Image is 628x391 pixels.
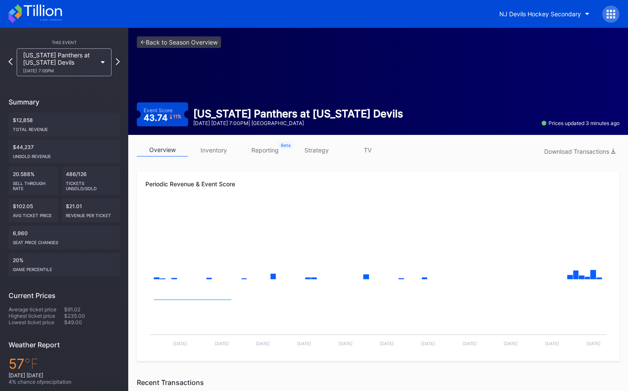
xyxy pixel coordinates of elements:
[540,146,619,157] button: Download Transactions
[137,378,619,387] div: Recent Transactions
[144,107,173,113] div: Event Score
[256,341,270,346] text: [DATE]
[66,177,116,191] div: Tickets Unsold/Sold
[9,167,58,195] div: 20.588%
[62,199,120,222] div: $21.01
[145,203,611,288] svg: Chart title
[13,177,54,191] div: Sell Through Rate
[23,51,97,73] div: [US_STATE] Panthers at [US_STATE] Devils
[9,40,120,45] div: This Event
[463,341,477,346] text: [DATE]
[9,372,120,379] div: [DATE] [DATE]
[13,236,115,245] div: seat price changes
[193,107,403,120] div: [US_STATE] Panthers at [US_STATE] Devils
[504,341,518,346] text: [DATE]
[173,114,181,119] div: 11 %
[297,341,311,346] text: [DATE]
[24,355,38,372] span: ℉
[173,341,187,346] text: [DATE]
[9,199,58,222] div: $102.05
[9,253,120,276] div: 20%
[64,306,120,313] div: $91.02
[137,36,221,48] a: <-Back to Season Overview
[9,340,120,349] div: Weather Report
[13,209,54,218] div: Avg ticket price
[542,120,619,126] div: Prices updated 3 minutes ago
[587,341,601,346] text: [DATE]
[9,319,64,325] div: Lowest ticket price
[64,313,120,319] div: $235.00
[64,319,120,325] div: $49.00
[9,379,120,385] div: 4 % chance of precipitation
[13,263,115,272] div: Game percentile
[23,68,97,73] div: [DATE] 7:00PM
[239,143,291,157] a: reporting
[9,226,120,249] div: 6,960
[339,341,353,346] text: [DATE]
[13,150,115,159] div: Unsold Revenue
[9,313,64,319] div: Highest ticket price
[9,355,120,372] div: 57
[62,167,120,195] div: 486/126
[215,341,229,346] text: [DATE]
[499,10,581,18] div: NJ Devils Hockey Secondary
[493,6,596,22] button: NJ Devils Hockey Secondary
[545,341,559,346] text: [DATE]
[9,306,64,313] div: Average ticket price
[193,120,403,126] div: [DATE] [DATE] 7:00PM | [GEOGRAPHIC_DATA]
[145,288,611,352] svg: Chart title
[9,140,120,163] div: $44,237
[544,148,615,155] div: Download Transactions
[9,98,120,106] div: Summary
[380,341,394,346] text: [DATE]
[9,291,120,300] div: Current Prices
[144,113,182,122] div: 43.74
[188,143,239,157] a: inventory
[66,209,116,218] div: Revenue per ticket
[137,143,188,157] a: overview
[291,143,342,157] a: strategy
[145,180,611,188] div: Periodic Revenue & Event Score
[9,113,120,136] div: $12,858
[421,341,435,346] text: [DATE]
[13,123,115,132] div: Total Revenue
[342,143,393,157] a: TV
